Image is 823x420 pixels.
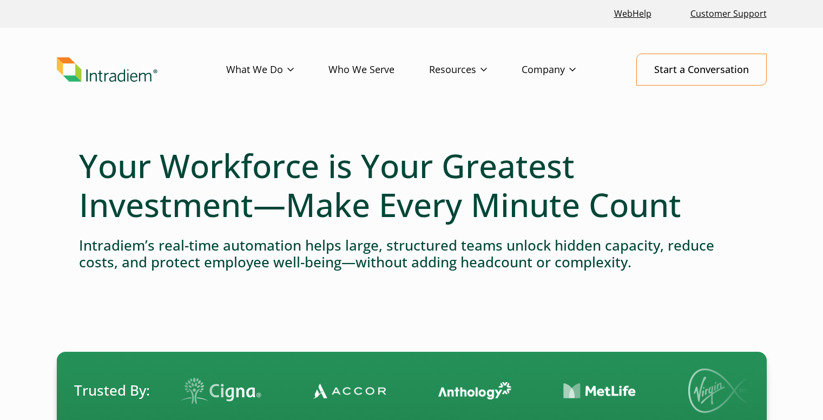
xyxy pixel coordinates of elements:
img: Intradiem [57,57,157,82]
a: Resources [429,54,522,86]
img: Contact Center Automation MetLife Logo [397,383,470,399]
img: Contact Center Automation Accor Logo [147,383,220,399]
a: Link opens in a new window [610,2,656,25]
span: Trusted By: [74,380,150,401]
a: Customer Support [686,2,771,25]
a: Who We Serve [328,54,429,86]
a: Start a Conversation [636,54,767,86]
a: Company [522,54,610,86]
a: What We Do [226,54,328,86]
img: Virgin Media logo. [522,369,597,413]
a: Link to homepage of Intradiem [57,57,226,82]
h4: Intradiem’s real-time automation helps large, structured teams unlock hidden capacity, reduce cos... [79,237,745,271]
h1: Your Workforce is Your Greatest Investment—Make Every Minute Count [79,146,745,224]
